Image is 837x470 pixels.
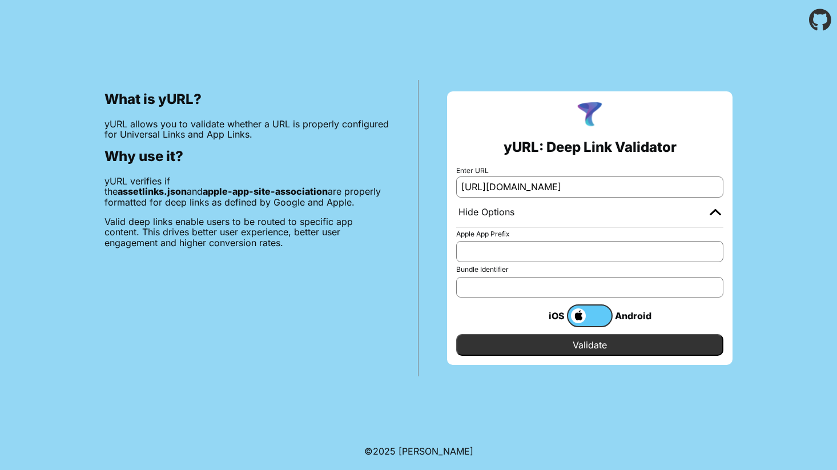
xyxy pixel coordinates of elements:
b: assetlinks.json [118,186,187,197]
p: Valid deep links enable users to be routed to specific app content. This drives better user exper... [104,216,389,248]
div: iOS [521,308,567,323]
label: Apple App Prefix [456,230,723,238]
footer: © [364,432,473,470]
label: Enter URL [456,167,723,175]
span: 2025 [373,445,396,457]
h2: Why use it? [104,148,389,164]
div: Android [613,308,658,323]
b: apple-app-site-association [203,186,328,197]
img: chevron [710,208,721,215]
p: yURL verifies if the and are properly formatted for deep links as defined by Google and Apple. [104,176,389,207]
img: yURL Logo [575,101,605,130]
div: Hide Options [458,207,514,218]
input: e.g. https://app.chayev.com/xyx [456,176,723,197]
h2: yURL: Deep Link Validator [504,139,677,155]
h2: What is yURL? [104,91,389,107]
label: Bundle Identifier [456,266,723,274]
a: Michael Ibragimchayev's Personal Site [399,445,473,457]
p: yURL allows you to validate whether a URL is properly configured for Universal Links and App Links. [104,119,389,140]
input: Validate [456,334,723,356]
